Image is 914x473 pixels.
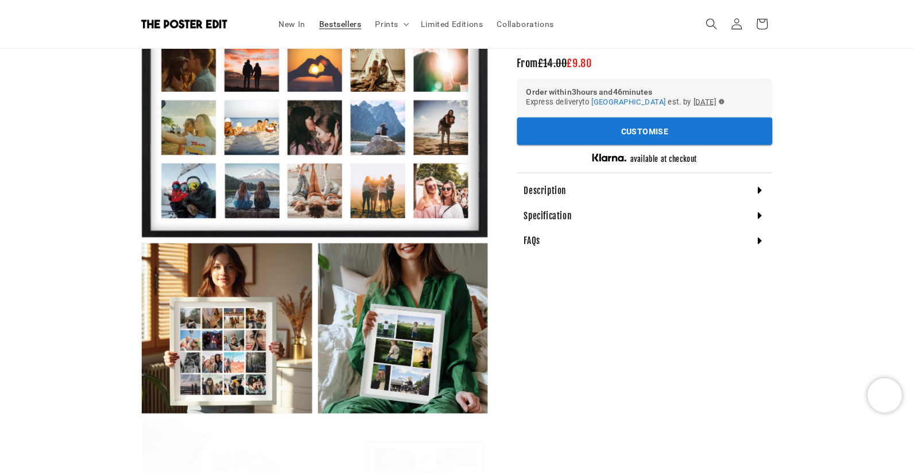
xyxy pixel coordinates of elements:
h5: available at checkout [630,154,698,164]
button: [GEOGRAPHIC_DATA] [592,96,666,108]
span: [DATE] [694,96,717,108]
span: Prints [375,19,399,29]
img: The Poster Edit [141,20,227,29]
span: est. by [668,96,691,108]
summary: Search [699,11,725,37]
h4: FAQs [524,235,540,247]
span: £14.00 [538,57,567,69]
span: Limited Editions [421,19,483,29]
span: [GEOGRAPHIC_DATA] [592,98,666,106]
span: Collaborations [497,19,554,29]
span: Express delivery to [526,96,590,108]
span: New In [279,19,306,29]
a: The Poster Edit [137,15,261,33]
h4: Description [524,185,567,196]
a: New In [272,12,313,36]
a: Collaborations [490,12,561,36]
h3: From [517,57,773,70]
a: Limited Editions [414,12,490,36]
span: Bestsellers [319,19,362,29]
h6: Order within 3 hours and 46 minutes [526,88,764,96]
span: £9.80 [567,57,592,69]
button: Customise [517,118,773,146]
summary: Prints [369,12,415,36]
div: outlined primary button group [517,118,773,146]
h4: Specification [524,210,572,222]
a: Bestsellers [312,12,369,36]
iframe: Chatra live chat [868,378,903,413]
